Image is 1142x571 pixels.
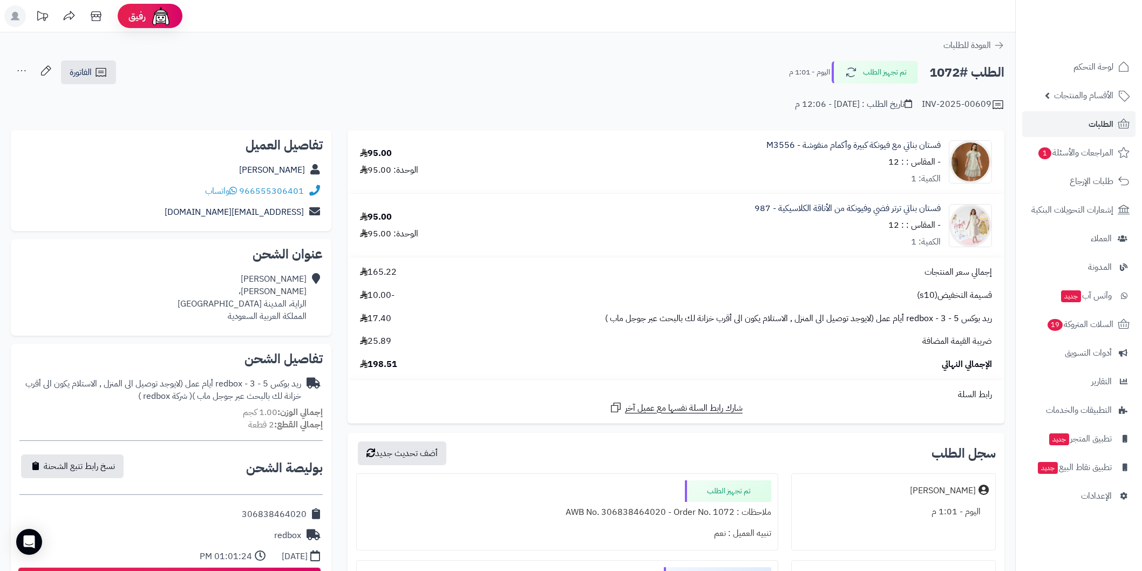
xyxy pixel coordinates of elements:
[917,289,992,302] span: قسيمة التخفيض(s10)
[205,185,237,198] a: واتساب
[1022,254,1136,280] a: المدونة
[1046,403,1112,418] span: التطبيقات والخدمات
[943,39,1004,52] a: العودة للطلبات
[766,139,941,152] a: فستان بناتي مع فيونكة كبيرة وأكمام منفوشة - M3556
[1091,231,1112,246] span: العملاء
[1022,454,1136,480] a: تطبيق نقاط البيعجديد
[248,418,323,431] small: 2 قطعة
[949,140,991,183] img: 1733159459-IMG_2024120217123718-90x90.jpg
[239,185,304,198] a: 966555306401
[1091,374,1112,389] span: التقارير
[61,60,116,84] a: الفاتورة
[929,62,1004,84] h2: الطلب #1072
[274,529,301,542] div: redbox
[922,98,1004,111] div: INV-2025-00609
[352,389,1000,401] div: رابط السلة
[200,550,252,563] div: 01:01:24 PM
[1065,345,1112,361] span: أدوات التسويق
[363,523,771,544] div: تنبيه العميل : نعم
[910,485,976,497] div: [PERSON_NAME]
[1022,197,1136,223] a: إشعارات التحويلات البنكية
[609,401,743,414] a: شارك رابط السلة نفسها مع عميل آخر
[1022,397,1136,423] a: التطبيقات والخدمات
[798,501,989,522] div: اليوم - 1:01 م
[922,335,992,348] span: ضريبة القيمة المضافة
[1048,319,1063,331] span: 19
[19,248,323,261] h2: عنوان الشحن
[19,352,323,365] h2: تفاصيل الشحن
[21,454,124,478] button: نسخ رابط تتبع الشحنة
[360,266,397,278] span: 165.22
[360,335,391,348] span: 25.89
[1089,117,1113,132] span: الطلبات
[277,406,323,419] strong: إجمالي الوزن:
[795,98,912,111] div: تاريخ الطلب : [DATE] - 12:06 م
[282,550,308,563] div: [DATE]
[925,266,992,278] span: إجمالي سعر المنتجات
[932,447,996,460] h3: سجل الطلب
[1022,226,1136,251] a: العملاء
[1061,290,1081,302] span: جديد
[128,10,146,23] span: رفيق
[1069,29,1132,52] img: logo-2.png
[625,402,743,414] span: شارك رابط السلة نفسها مع عميل آخر
[754,202,941,215] a: فستان بناتي ترتر فضي وفيونكة من الأناقة الكلاسيكية - 987
[363,502,771,523] div: ملاحظات : AWB No. 306838464020 - Order No. 1072
[1022,111,1136,137] a: الطلبات
[685,480,771,502] div: تم تجهيز الطلب
[29,5,56,30] a: تحديثات المنصة
[360,312,391,325] span: 17.40
[1037,145,1113,160] span: المراجعات والأسئلة
[1022,426,1136,452] a: تطبيق المتجرجديد
[1022,311,1136,337] a: السلات المتروكة19
[243,406,323,419] small: 1.00 كجم
[246,461,323,474] h2: بوليصة الشحن
[150,5,172,27] img: ai-face.png
[888,219,941,232] small: - المقاس : : 12
[942,358,992,371] span: الإجمالي النهائي
[911,236,941,248] div: الكمية: 1
[19,139,323,152] h2: تفاصيل العميل
[1073,59,1113,74] span: لوحة التحكم
[360,164,418,176] div: الوحدة: 95.00
[1070,174,1113,189] span: طلبات الإرجاع
[1031,202,1113,217] span: إشعارات التحويلات البنكية
[1048,431,1112,446] span: تطبيق المتجر
[1022,340,1136,366] a: أدوات التسويق
[1088,260,1112,275] span: المدونة
[1022,369,1136,395] a: التقارير
[943,39,991,52] span: العودة للطلبات
[1049,433,1069,445] span: جديد
[360,358,397,371] span: 198.51
[1022,54,1136,80] a: لوحة التحكم
[1046,317,1113,332] span: السلات المتروكة
[1060,288,1112,303] span: وآتس آب
[911,173,941,185] div: الكمية: 1
[165,206,304,219] a: [EMAIL_ADDRESS][DOMAIN_NAME]
[242,508,307,521] div: 306838464020
[1081,488,1112,504] span: الإعدادات
[1022,483,1136,509] a: الإعدادات
[1037,460,1112,475] span: تطبيق نقاط البيع
[1038,147,1051,159] span: 1
[360,211,392,223] div: 95.00
[19,378,301,403] div: ريد بوكس redbox - 3 - 5 أيام عمل (لايوجد توصيل الى المنزل , الاستلام يكون الى أقرب خزانة لك بالبح...
[1022,140,1136,166] a: المراجعات والأسئلة1
[360,289,395,302] span: -10.00
[832,61,918,84] button: تم تجهيز الطلب
[1054,88,1113,103] span: الأقسام والمنتجات
[16,529,42,555] div: Open Intercom Messenger
[789,67,830,78] small: اليوم - 1:01 م
[360,147,392,160] div: 95.00
[70,66,92,79] span: الفاتورة
[1038,462,1058,474] span: جديد
[138,390,192,403] span: ( شركة redbox )
[274,418,323,431] strong: إجمالي القطع:
[605,312,992,325] span: ريد بوكس redbox - 3 - 5 أيام عمل (لايوجد توصيل الى المنزل , الاستلام يكون الى أقرب خزانة لك بالبح...
[949,204,991,247] img: 1757260789-IMG_7388%202-90x90.jpeg
[1022,283,1136,309] a: وآتس آبجديد
[239,164,305,176] a: [PERSON_NAME]
[358,441,446,465] button: أضف تحديث جديد
[178,273,307,322] div: [PERSON_NAME] [PERSON_NAME]، الراية، المدينة [GEOGRAPHIC_DATA] المملكة العربية السعودية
